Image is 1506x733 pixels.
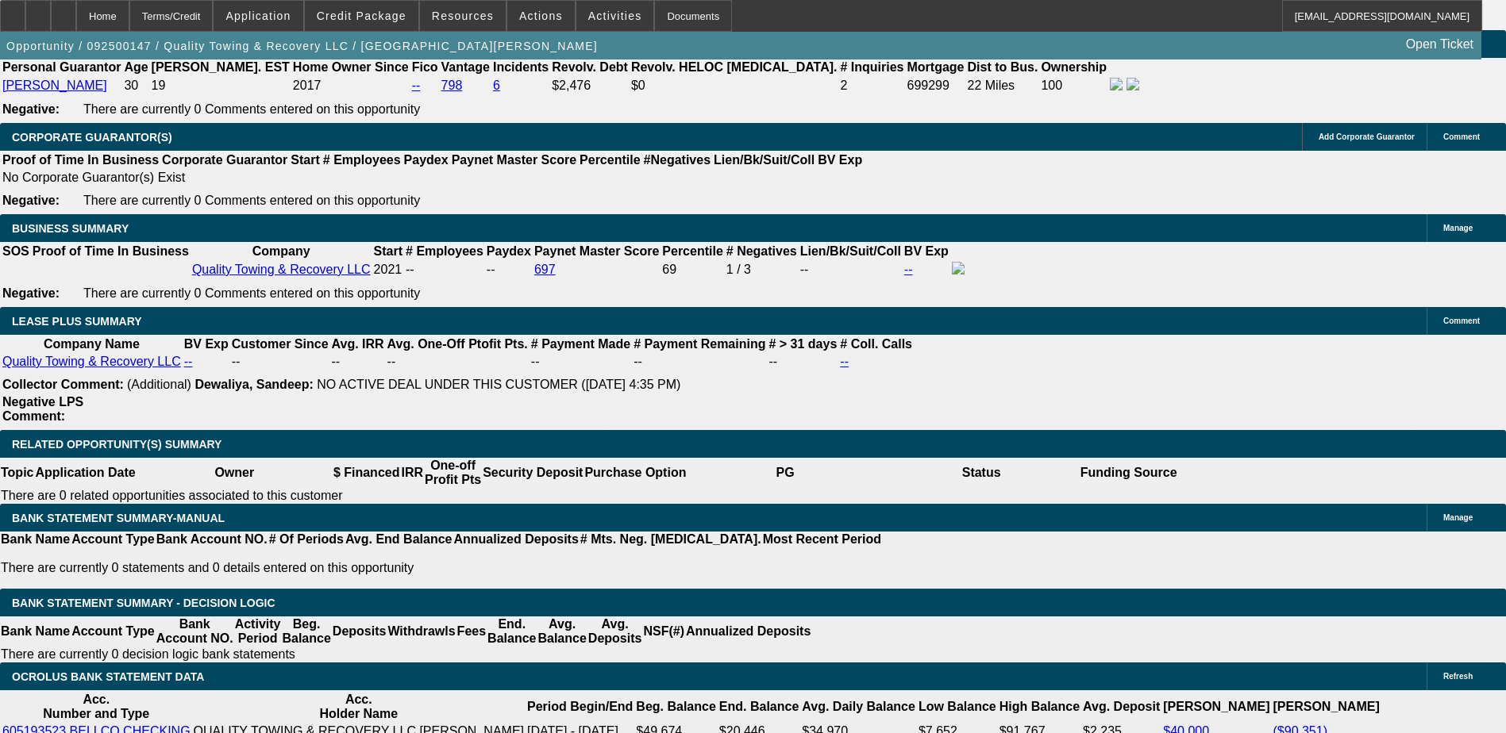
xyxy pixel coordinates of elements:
b: Negative: [2,194,60,207]
td: -- [633,354,766,370]
span: Manage [1443,224,1473,232]
b: Avg. One-Off Ptofit Pts. [387,337,528,351]
th: Application Date [34,458,136,488]
th: Annualized Deposits [685,616,811,647]
th: Low Balance [918,692,997,722]
span: Credit Package [317,10,406,22]
td: 19 [151,77,291,94]
th: # Mts. Neg. [MEDICAL_DATA]. [580,532,762,547]
p: There are currently 0 statements and 0 details entered on this opportunity [1,561,881,575]
span: Application [225,10,291,22]
b: Age [124,60,148,74]
th: $ Financed [333,458,401,488]
th: NSF(#) [642,616,685,647]
th: Avg. Daily Balance [801,692,916,722]
th: Avg. Deposit [1082,692,1161,722]
a: -- [904,263,913,276]
b: # Payment Remaining [634,337,765,351]
b: Collector Comment: [2,378,124,391]
td: 100 [1040,77,1107,94]
th: Deposits [332,616,387,647]
a: -- [840,355,849,368]
th: Avg. Balance [537,616,587,647]
a: -- [412,79,421,92]
th: Bank Account NO. [156,532,268,547]
td: 2 [839,77,904,94]
th: Account Type [71,616,156,647]
span: Resources [432,10,494,22]
b: Ownership [1041,60,1107,74]
span: There are currently 0 Comments entered on this opportunity [83,102,420,116]
b: Revolv. HELOC [MEDICAL_DATA]. [631,60,838,74]
th: Beg. Balance [635,692,716,722]
button: Resources [420,1,506,31]
td: -- [387,354,529,370]
b: Dist to Bus. [968,60,1038,74]
th: [PERSON_NAME] [1162,692,1270,722]
th: Avg. End Balance [345,532,453,547]
b: Vantage [441,60,490,74]
div: 69 [662,263,722,277]
td: No Corporate Guarantor(s) Exist [2,170,869,186]
span: Activities [588,10,642,22]
b: Lien/Bk/Suit/Coll [714,153,815,167]
b: # Negatives [726,244,797,258]
b: #Negatives [644,153,711,167]
b: Fico [412,60,438,74]
th: High Balance [999,692,1080,722]
td: -- [331,354,385,370]
th: Period Begin/End [526,692,634,722]
b: Percentile [662,244,722,258]
b: Start [291,153,319,167]
th: IRR [400,458,424,488]
th: End. Balance [718,692,799,722]
b: # Employees [323,153,401,167]
span: RELATED OPPORTUNITY(S) SUMMARY [12,438,221,451]
td: 2021 [373,261,403,278]
b: BV Exp [184,337,229,351]
span: LEASE PLUS SUMMARY [12,315,142,328]
b: Home Owner Since [293,60,409,74]
th: Acc. Holder Name [193,692,525,722]
b: Negative: [2,102,60,116]
th: Proof of Time In Business [32,244,190,259]
a: [PERSON_NAME] [2,79,107,92]
span: CORPORATE GUARANTOR(S) [12,131,172,144]
span: There are currently 0 Comments entered on this opportunity [83,286,420,300]
b: Lien/Bk/Suit/Coll [800,244,901,258]
th: Activity Period [234,616,282,647]
th: Status [884,458,1080,488]
span: Bank Statement Summary - Decision Logic [12,597,275,609]
span: Actions [519,10,563,22]
th: Annualized Deposits [453,532,579,547]
b: # Coll. Calls [840,337,912,351]
span: BUSINESS SUMMARY [12,222,129,235]
b: BV Exp [818,153,862,167]
b: Corporate Guarantor [162,153,287,167]
th: One-off Profit Pts [424,458,482,488]
a: -- [184,355,193,368]
td: $2,476 [551,77,629,94]
span: There are currently 0 Comments entered on this opportunity [83,194,420,207]
b: Company [252,244,310,258]
b: Revolv. Debt [552,60,628,74]
b: Avg. IRR [332,337,384,351]
b: Incidents [493,60,549,74]
b: # Payment Made [531,337,630,351]
img: facebook-icon.png [1110,78,1123,90]
span: (Additional) [127,378,191,391]
th: Withdrawls [387,616,456,647]
b: Negative: [2,286,60,300]
button: Actions [507,1,575,31]
span: Refresh [1443,672,1473,681]
b: Start [374,244,402,258]
td: $0 [630,77,838,94]
b: Customer Since [232,337,329,351]
b: Negative LPS Comment: [2,395,83,423]
span: Comment [1443,132,1480,141]
div: 1 / 3 [726,263,797,277]
th: Beg. Balance [281,616,331,647]
td: -- [530,354,631,370]
th: PG [687,458,883,488]
a: Open Ticket [1400,31,1480,58]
